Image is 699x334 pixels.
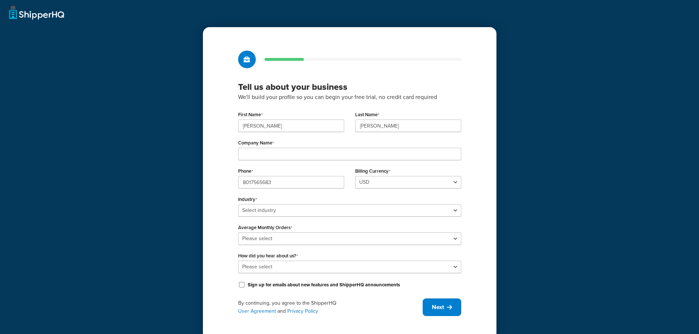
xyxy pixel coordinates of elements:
label: How did you hear about us? [238,253,298,259]
div: By continuing, you agree to the ShipperHQ and [238,299,423,315]
p: We'll build your profile so you can begin your free trial, no credit card required [238,92,461,102]
h3: Tell us about your business [238,81,461,92]
label: Phone [238,168,253,174]
button: Next [423,298,461,316]
label: Company Name [238,140,274,146]
label: Last Name [355,112,379,118]
label: Sign up for emails about new features and ShipperHQ announcements [248,282,400,288]
a: Privacy Policy [287,307,318,315]
label: Billing Currency [355,168,390,174]
label: Average Monthly Orders [238,225,292,231]
a: User Agreement [238,307,276,315]
label: Industry [238,197,257,202]
label: First Name [238,112,263,118]
span: Next [432,303,444,311]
